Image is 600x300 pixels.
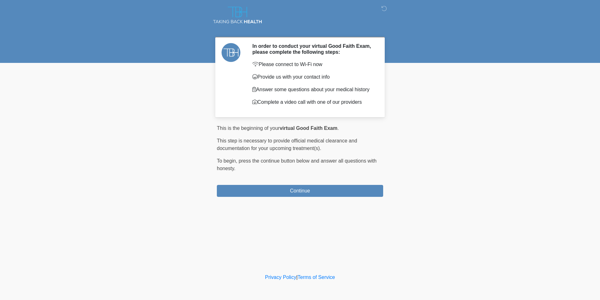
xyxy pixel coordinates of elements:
[252,61,374,68] p: Please connect to Wi-Fi now
[252,86,374,93] p: Answer some questions about your medical history
[280,125,337,131] strong: virtual Good Faith Exam
[217,158,377,171] span: press the continue button below and answer all questions with honesty.
[252,98,374,106] p: Complete a video call with one of our providers
[252,73,374,81] p: Provide us with your contact info
[337,125,339,131] span: .
[296,275,297,280] a: |
[211,5,264,25] img: Taking Back Health Infusions Logo
[297,275,335,280] a: Terms of Service
[217,125,280,131] span: This is the beginning of your
[217,185,383,197] button: Continue
[217,158,238,164] span: To begin,
[217,138,357,151] span: This step is necessary to provide official medical clearance and documentation for your upcoming ...
[252,43,374,55] h2: In order to conduct your virtual Good Faith Exam, please complete the following steps:
[222,43,240,62] img: Agent Avatar
[265,275,297,280] a: Privacy Policy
